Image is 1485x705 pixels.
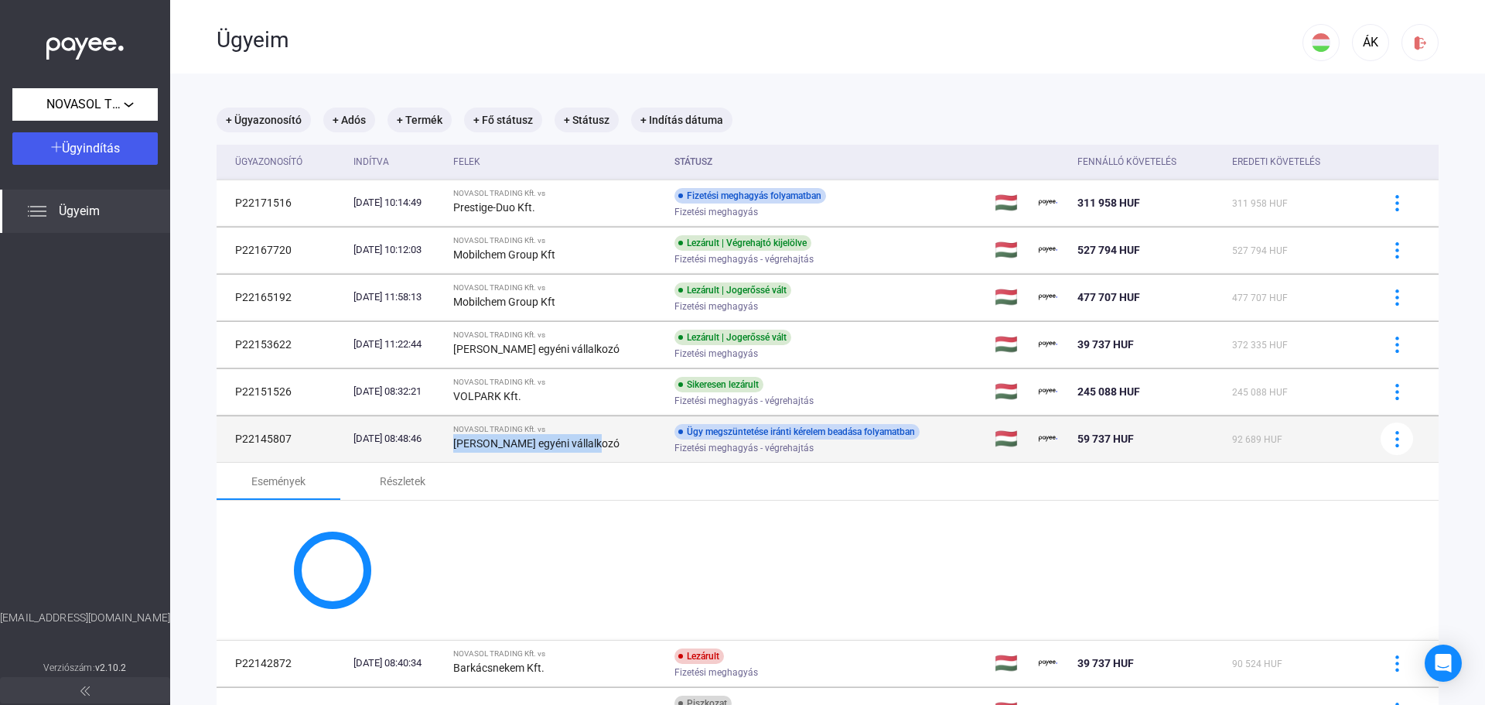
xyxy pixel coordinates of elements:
[12,88,158,121] button: NOVASOL TRADING Kft.
[453,425,662,434] div: NOVASOL TRADING Kft. vs
[1039,241,1057,259] img: payee-logo
[1389,337,1405,353] img: more-blue
[668,145,988,180] th: Státusz
[353,152,389,171] div: Indítva
[251,472,306,491] div: Események
[674,424,920,440] div: Ügy megszüntetése iránti kérelem beadása folyamatban
[1077,291,1140,303] span: 477 707 HUF
[1232,659,1282,669] span: 90 524 HUF
[1381,423,1413,455] button: more-blue
[1389,431,1405,447] img: more-blue
[988,227,1033,273] td: 🇭🇺
[95,662,127,673] strong: v2.10.2
[1232,198,1288,209] span: 311 958 HUF
[46,95,124,114] span: NOVASOL TRADING Kft.
[1232,152,1361,171] div: Eredeti követelés
[1077,244,1140,256] span: 527 794 HUF
[217,180,347,226] td: P22171516
[217,416,347,462] td: P22145807
[353,242,441,258] div: [DATE] 10:12:03
[217,27,1302,53] div: Ügyeim
[453,649,662,659] div: NOVASOL TRADING Kft. vs
[674,330,791,345] div: Lezárult | Jogerőssé vált
[674,439,814,457] span: Fizetési meghagyás - végrehajtás
[1077,338,1134,351] span: 39 737 HUF
[453,283,662,293] div: NOVASOL TRADING Kft. vs
[217,368,347,415] td: P22151526
[674,377,763,392] div: Sikeresen lezárult
[1077,385,1140,398] span: 245 088 HUF
[1039,430,1057,448] img: payee-logo
[1232,293,1288,303] span: 477 707 HUF
[453,296,555,308] strong: Mobilchem Group Kft
[1039,288,1057,306] img: payee-logo
[217,108,311,132] mat-chip: + Ügyazonosító
[1381,234,1413,266] button: more-blue
[46,29,124,60] img: white-payee-white-dot.svg
[1039,382,1057,401] img: payee-logo
[674,235,811,251] div: Lezárult | Végrehajtó kijelölve
[353,195,441,210] div: [DATE] 10:14:49
[988,368,1033,415] td: 🇭🇺
[674,282,791,298] div: Lezárult | Jogerőssé vált
[1381,328,1413,361] button: more-blue
[353,384,441,399] div: [DATE] 08:32:21
[988,321,1033,368] td: 🇭🇺
[1389,242,1405,258] img: more-blue
[453,390,521,402] strong: VOLPARK Kft.
[1312,33,1330,52] img: HU
[62,141,120,156] span: Ügyindítás
[674,250,814,269] span: Fizetési meghagyás - végrehajtás
[453,343,620,355] strong: [PERSON_NAME] egyéni vállalkozó
[1302,24,1340,61] button: HU
[1077,433,1134,445] span: 59 737 HUF
[674,344,758,363] span: Fizetési meghagyás
[28,202,46,221] img: list.svg
[988,180,1033,226] td: 🇭🇺
[453,201,535,214] strong: Prestige-Duo Kft.
[1381,375,1413,408] button: more-blue
[1381,281,1413,313] button: more-blue
[988,640,1033,686] td: 🇭🇺
[674,203,758,221] span: Fizetési meghagyás
[1401,24,1439,61] button: logout-red
[387,108,452,132] mat-chip: + Termék
[217,274,347,320] td: P22165192
[1381,187,1413,219] button: more-blue
[674,392,814,410] span: Fizetési meghagyás - végrehajtás
[1425,645,1462,682] div: Open Intercom Messenger
[988,416,1033,462] td: 🇭🇺
[353,655,441,671] div: [DATE] 08:40:34
[80,686,90,696] img: arrow-double-left-grey.svg
[1077,197,1140,209] span: 311 958 HUF
[1352,24,1389,61] button: ÁK
[353,431,441,447] div: [DATE] 08:48:46
[59,202,100,221] span: Ügyeim
[674,649,724,664] div: Lezárult
[380,472,425,491] div: Részletek
[453,152,480,171] div: Felek
[1389,384,1405,400] img: more-blue
[1039,193,1057,212] img: payee-logo
[453,330,662,340] div: NOVASOL TRADING Kft. vs
[674,663,758,682] span: Fizetési meghagyás
[353,152,441,171] div: Indítva
[51,142,62,152] img: plus-white.svg
[1412,35,1429,51] img: logout-red
[674,188,826,204] div: Fizetési meghagyás folyamatban
[1077,152,1220,171] div: Fennálló követelés
[453,236,662,245] div: NOVASOL TRADING Kft. vs
[1357,33,1384,52] div: ÁK
[217,640,347,686] td: P22142872
[1232,340,1288,351] span: 372 335 HUF
[12,132,158,165] button: Ügyindítás
[453,189,662,198] div: NOVASOL TRADING Kft. vs
[453,152,662,171] div: Felek
[1077,657,1134,669] span: 39 737 HUF
[1389,289,1405,306] img: more-blue
[1389,195,1405,211] img: more-blue
[453,248,555,261] strong: Mobilchem Group Kft
[674,297,758,316] span: Fizetési meghagyás
[323,108,375,132] mat-chip: + Adós
[1232,387,1288,398] span: 245 088 HUF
